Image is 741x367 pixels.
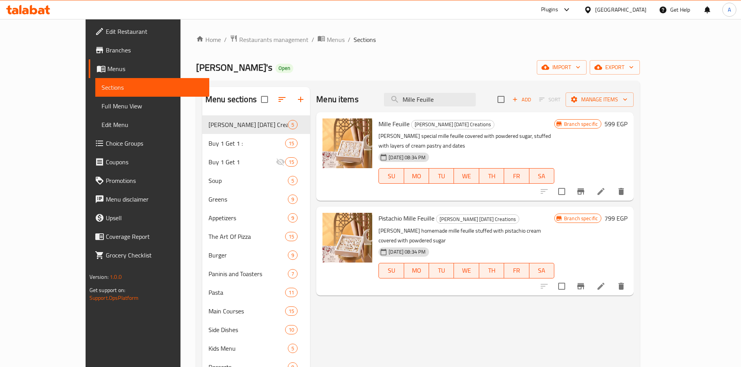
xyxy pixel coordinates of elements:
div: Greens9 [202,190,310,209]
div: Greens [208,195,288,204]
button: SA [529,168,554,184]
span: [DATE] 08:34 PM [385,154,429,161]
span: 5 [288,345,297,352]
span: Select section first [534,94,566,106]
span: Branch specific [561,215,601,222]
span: [PERSON_NAME] [DATE] Creations [436,215,519,224]
button: SU [378,168,404,184]
span: 9 [288,196,297,203]
svg: Inactive section [276,157,285,167]
div: Buy 1 Get 115 [202,153,310,171]
button: TU [429,168,454,184]
span: Pasta [208,288,285,297]
div: items [288,120,298,129]
span: Coverage Report [106,232,203,241]
span: Select all sections [256,91,273,108]
div: Plugins [541,5,558,14]
button: Add section [291,90,310,109]
div: Soup5 [202,171,310,190]
a: Menus [89,59,209,78]
img: Mille Feuille [322,118,372,168]
div: items [288,213,298,223]
span: 9 [288,214,297,222]
nav: breadcrumb [196,35,640,45]
li: / [348,35,350,44]
span: Coupons [106,157,203,167]
span: 15 [286,308,297,315]
a: Coupons [89,153,209,171]
a: Edit menu item [596,187,606,196]
span: 11 [286,289,297,296]
div: Open [275,64,293,73]
span: 5 [288,121,297,129]
span: TU [432,170,451,182]
span: 10 [286,326,297,334]
span: Main Courses [208,306,285,316]
span: MO [407,265,426,276]
span: Open [275,65,293,71]
li: / [312,35,314,44]
span: Restaurants management [239,35,308,44]
a: Coverage Report [89,227,209,246]
a: Edit Restaurant [89,22,209,41]
span: Side Dishes [208,325,285,334]
span: Full Menu View [102,101,203,111]
a: Menus [317,35,345,45]
div: Kids Menu5 [202,339,310,358]
span: 15 [286,140,297,147]
div: items [285,139,298,148]
span: WE [457,170,476,182]
span: 9 [288,252,297,259]
div: items [288,344,298,353]
button: TH [479,168,504,184]
div: The Art Of Pizza15 [202,227,310,246]
span: 15 [286,158,297,166]
button: FR [504,168,529,184]
div: [PERSON_NAME] [DATE] Creations5 [202,115,310,134]
div: Appetizers9 [202,209,310,227]
div: Ted's Ramadan Creations [208,120,288,129]
span: Buy 1 Get 1 [208,157,276,167]
span: Add item [509,94,534,106]
a: Grocery Checklist [89,246,209,264]
span: Edit Menu [102,120,203,129]
span: Mille Feuille [378,118,410,130]
button: delete [612,277,631,296]
span: Select to update [554,278,570,294]
span: Grocery Checklist [106,250,203,260]
span: Version: [89,272,109,282]
div: Paninis and Toasters [208,269,288,278]
span: 1.0.0 [110,272,122,282]
span: 5 [288,177,297,184]
span: TH [482,170,501,182]
span: A [728,5,731,14]
img: Pistachio Mille Feuille [322,213,372,263]
span: Branch specific [561,120,601,128]
button: SU [378,263,404,278]
a: Branches [89,41,209,59]
a: Full Menu View [95,97,209,115]
span: Edit Restaurant [106,27,203,36]
button: SA [529,263,554,278]
span: Soup [208,176,288,185]
span: FR [507,170,526,182]
span: TU [432,265,451,276]
button: MO [404,263,429,278]
div: items [288,176,298,185]
button: WE [454,168,479,184]
span: The Art Of Pizza [208,232,285,241]
span: SU [382,170,401,182]
a: Support.OpsPlatform [89,293,139,303]
button: MO [404,168,429,184]
h2: Menu sections [205,94,257,105]
span: Manage items [572,95,627,104]
span: export [596,63,634,72]
div: Burger [208,250,288,260]
span: Pistachio Mille Feuille [378,212,434,224]
div: Main Courses15 [202,302,310,320]
span: Appetizers [208,213,288,223]
span: Select section [493,91,509,108]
